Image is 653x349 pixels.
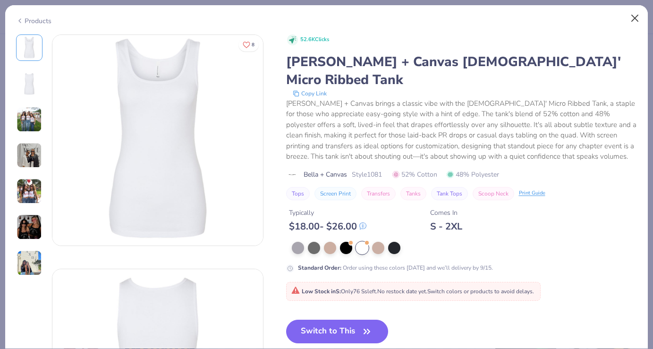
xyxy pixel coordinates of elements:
[17,214,42,240] img: User generated content
[447,170,499,179] span: 48% Polyester
[286,98,637,162] div: [PERSON_NAME] + Canvas brings a classic vibe with the [DEMOGRAPHIC_DATA]' Micro Ribbed Tank, a st...
[16,16,51,26] div: Products
[519,189,545,197] div: Print Guide
[18,36,41,59] img: Front
[289,208,366,218] div: Typically
[626,9,644,27] button: Close
[18,72,41,95] img: Back
[430,208,462,218] div: Comes In
[252,43,254,47] span: 8
[290,89,330,98] button: copy to clipboard
[17,107,42,132] img: User generated content
[238,38,259,51] button: Like
[431,187,468,200] button: Tank Tops
[473,187,514,200] button: Scoop Neck
[304,170,347,179] span: Bella + Canvas
[17,179,42,204] img: User generated content
[392,170,437,179] span: 52% Cotton
[289,221,366,232] div: $ 18.00 - $ 26.00
[17,143,42,168] img: User generated content
[17,250,42,276] img: User generated content
[286,171,299,179] img: brand logo
[302,288,341,295] strong: Low Stock in S :
[430,221,462,232] div: S - 2XL
[298,264,341,272] strong: Standard Order :
[352,170,382,179] span: Style 1081
[298,264,493,272] div: Order using these colors [DATE] and we’ll delivery by 9/15.
[314,187,356,200] button: Screen Print
[286,53,637,89] div: [PERSON_NAME] + Canvas [DEMOGRAPHIC_DATA]' Micro Ribbed Tank
[377,288,427,295] span: No restock date yet.
[400,187,426,200] button: Tanks
[52,35,263,246] img: Front
[361,187,396,200] button: Transfers
[286,320,389,343] button: Switch to This
[286,187,310,200] button: Tops
[291,288,534,295] span: Only 76 Ss left. Switch colors or products to avoid delays.
[300,36,329,44] span: 52.6K Clicks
